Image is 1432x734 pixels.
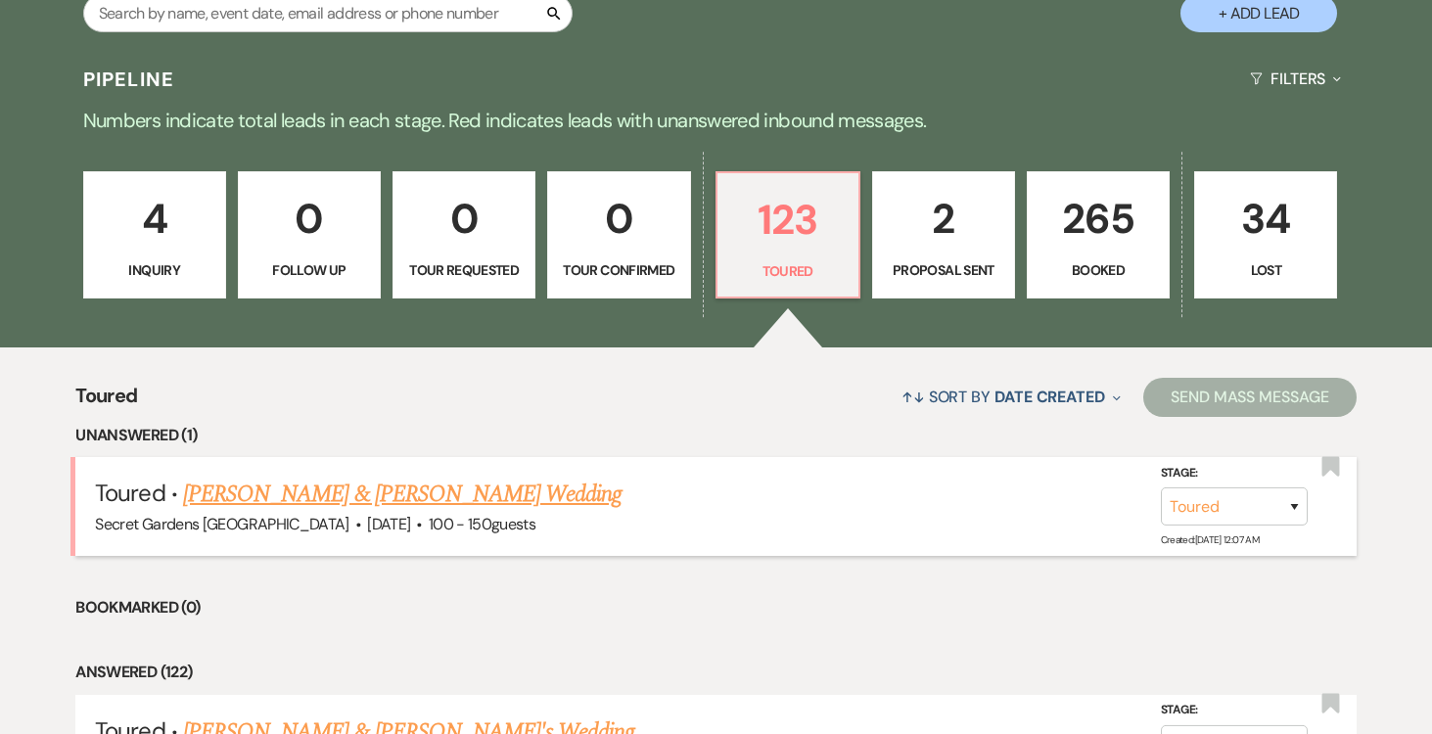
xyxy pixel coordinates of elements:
p: Toured [729,260,847,282]
label: Stage: [1161,700,1308,721]
button: Send Mass Message [1143,378,1357,417]
h3: Pipeline [83,66,175,93]
li: Unanswered (1) [75,423,1356,448]
a: 0Tour Requested [393,171,535,298]
p: 123 [729,187,847,252]
a: [PERSON_NAME] & [PERSON_NAME] Wedding [183,477,622,512]
p: Numbers indicate total leads in each stage. Red indicates leads with unanswered inbound messages. [12,105,1421,136]
a: 0Follow Up [238,171,381,298]
button: Filters [1242,53,1349,105]
span: Created: [DATE] 12:07 AM [1161,533,1259,546]
span: Toured [95,478,164,508]
p: 0 [405,186,523,252]
a: 4Inquiry [83,171,226,298]
p: 0 [560,186,677,252]
p: Lost [1207,259,1324,281]
a: 34Lost [1194,171,1337,298]
li: Answered (122) [75,660,1356,685]
span: Date Created [994,387,1105,407]
li: Bookmarked (0) [75,595,1356,620]
p: 265 [1039,186,1157,252]
a: 265Booked [1027,171,1170,298]
span: Secret Gardens [GEOGRAPHIC_DATA] [95,514,349,534]
p: 4 [96,186,213,252]
p: Proposal Sent [885,259,1002,281]
span: 100 - 150 guests [429,514,535,534]
span: Toured [75,381,137,423]
p: 34 [1207,186,1324,252]
label: Stage: [1161,463,1308,484]
button: Sort By Date Created [894,371,1129,423]
p: Booked [1039,259,1157,281]
span: [DATE] [367,514,410,534]
p: 2 [885,186,1002,252]
p: Follow Up [251,259,368,281]
a: 2Proposal Sent [872,171,1015,298]
p: Tour Requested [405,259,523,281]
p: 0 [251,186,368,252]
a: 0Tour Confirmed [547,171,690,298]
a: 123Toured [716,171,860,298]
span: ↑↓ [901,387,925,407]
p: Tour Confirmed [560,259,677,281]
p: Inquiry [96,259,213,281]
